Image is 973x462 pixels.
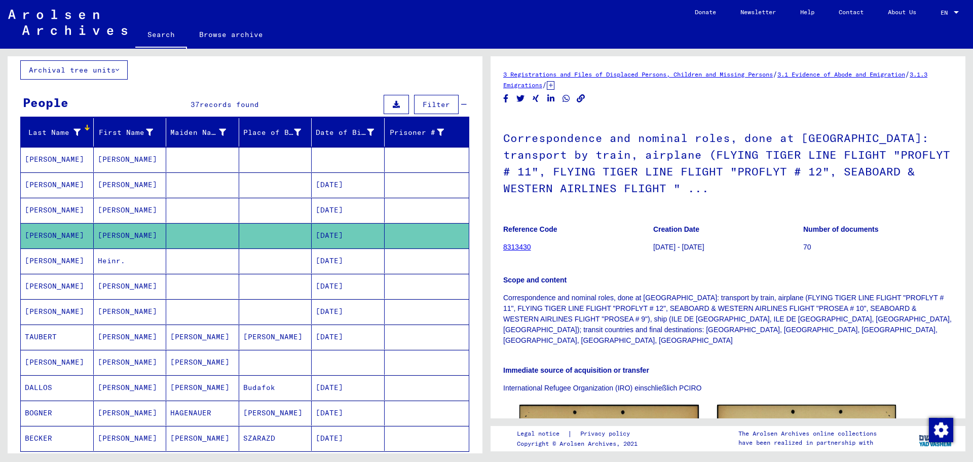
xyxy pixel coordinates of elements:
mat-cell: [PERSON_NAME] [21,172,94,197]
mat-cell: [PERSON_NAME] [166,426,239,451]
mat-cell: [PERSON_NAME] [94,172,167,197]
mat-cell: [DATE] [312,299,385,324]
a: 3.1 Evidence of Abode and Emigration [777,70,905,78]
button: Share on LinkedIn [546,92,556,105]
mat-cell: [PERSON_NAME] [21,223,94,248]
mat-cell: [DATE] [312,426,385,451]
button: Share on WhatsApp [561,92,572,105]
mat-cell: [PERSON_NAME] [94,401,167,425]
mat-header-cell: Maiden Name [166,118,239,147]
mat-cell: [PERSON_NAME] [94,198,167,223]
mat-cell: [DATE] [312,223,385,248]
mat-cell: [PERSON_NAME] [21,147,94,172]
mat-cell: [PERSON_NAME] [94,223,167,248]
mat-cell: [PERSON_NAME] [166,375,239,400]
b: Number of documents [803,225,879,233]
img: yv_logo.png [917,425,955,451]
p: International Refugee Organization (IRO) einschließlich PCIRO [503,383,953,394]
b: Immediate source of acquisition or transfer [503,366,649,374]
mat-cell: [DATE] [312,325,385,349]
span: records found [200,100,259,109]
mat-header-cell: Place of Birth [239,118,312,147]
mat-cell: Heinr. [94,248,167,273]
a: 8313430 [503,243,531,251]
button: Copy link [576,92,586,105]
mat-cell: [PERSON_NAME] [94,274,167,299]
div: Last Name [25,124,93,140]
div: Maiden Name [170,127,226,138]
b: Creation Date [653,225,699,233]
mat-cell: [PERSON_NAME] [21,248,94,273]
p: have been realized in partnership with [738,438,877,447]
mat-cell: [PERSON_NAME] [21,350,94,375]
mat-cell: [PERSON_NAME] [166,350,239,375]
p: [DATE] - [DATE] [653,242,803,253]
div: Prisoner # [389,124,457,140]
mat-cell: DALLOS [21,375,94,400]
div: First Name [98,124,166,140]
button: Share on Twitter [515,92,526,105]
a: 3 Registrations and Files of Displaced Persons, Children and Missing Persons [503,70,773,78]
a: Browse archive [187,22,275,47]
mat-cell: [PERSON_NAME] [21,274,94,299]
p: Copyright © Arolsen Archives, 2021 [517,439,642,448]
mat-cell: [DATE] [312,198,385,223]
b: Reference Code [503,225,557,233]
mat-cell: [PERSON_NAME] [94,299,167,324]
mat-cell: [PERSON_NAME] [21,299,94,324]
div: First Name [98,127,154,138]
mat-cell: [DATE] [312,248,385,273]
p: Correspondence and nominal roles, done at [GEOGRAPHIC_DATA]: transport by train, airplane (FLYING... [503,293,953,346]
mat-select-trigger: EN [941,9,948,16]
button: Archival tree units [20,60,128,80]
mat-cell: [PERSON_NAME] [239,401,312,425]
mat-cell: HAGENAUER [166,401,239,425]
mat-cell: [PERSON_NAME] [94,325,167,349]
a: Privacy policy [572,429,642,439]
b: Scope and content [503,276,567,284]
mat-cell: [PERSON_NAME] [21,198,94,223]
mat-cell: [PERSON_NAME] [94,375,167,400]
p: 70 [803,242,953,253]
button: Share on Xing [531,92,541,105]
img: Arolsen_neg.svg [8,10,127,35]
button: Filter [414,95,459,114]
div: Date of Birth [316,124,387,140]
mat-cell: [PERSON_NAME] [94,350,167,375]
div: | [517,429,642,439]
mat-header-cell: Date of Birth [312,118,385,147]
mat-cell: [DATE] [312,401,385,425]
p: The Arolsen Archives online collections [738,429,877,438]
mat-cell: BOGNER [21,401,94,425]
mat-cell: TAUBERT [21,325,94,349]
span: / [542,80,547,89]
mat-cell: [PERSON_NAME] [239,325,312,349]
img: Zustimmung ändern [929,418,953,442]
div: People [23,93,68,112]
a: Legal notice [517,429,568,439]
mat-cell: [DATE] [312,172,385,197]
div: Last Name [25,127,81,138]
mat-cell: BECKER [21,426,94,451]
div: Prisoner # [389,127,444,138]
mat-cell: [DATE] [312,274,385,299]
mat-cell: [PERSON_NAME] [94,147,167,172]
span: 37 [191,100,200,109]
mat-cell: Budafok [239,375,312,400]
a: Search [135,22,187,49]
span: Filter [423,100,450,109]
mat-header-cell: Last Name [21,118,94,147]
div: Maiden Name [170,124,239,140]
mat-cell: SZARAZD [239,426,312,451]
mat-header-cell: Prisoner # [385,118,469,147]
div: Place of Birth [243,127,302,138]
mat-header-cell: First Name [94,118,167,147]
div: Date of Birth [316,127,374,138]
mat-cell: [PERSON_NAME] [94,426,167,451]
span: / [773,69,777,79]
div: Place of Birth [243,124,314,140]
mat-cell: [DATE] [312,375,385,400]
button: Share on Facebook [501,92,511,105]
h1: Correspondence and nominal roles, done at [GEOGRAPHIC_DATA]: transport by train, airplane (FLYING... [503,115,953,209]
span: / [905,69,910,79]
